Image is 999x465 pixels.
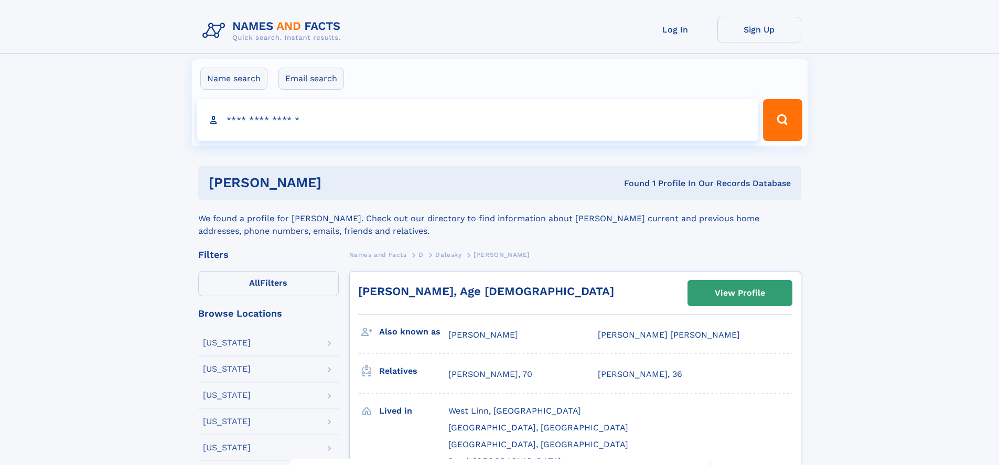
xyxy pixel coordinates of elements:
[418,251,424,258] span: D
[349,248,407,261] a: Names and Facts
[379,323,448,341] h3: Also known as
[278,68,344,90] label: Email search
[203,417,251,426] div: [US_STATE]
[197,99,759,141] input: search input
[198,250,339,259] div: Filters
[598,369,682,380] a: [PERSON_NAME], 36
[198,17,349,45] img: Logo Names and Facts
[209,176,473,189] h1: [PERSON_NAME]
[474,251,530,258] span: [PERSON_NAME]
[200,68,267,90] label: Name search
[448,439,628,449] span: [GEOGRAPHIC_DATA], [GEOGRAPHIC_DATA]
[633,17,717,42] a: Log In
[198,309,339,318] div: Browse Locations
[203,339,251,347] div: [US_STATE]
[203,365,251,373] div: [US_STATE]
[472,178,791,189] div: Found 1 Profile In Our Records Database
[198,271,339,296] label: Filters
[763,99,802,141] button: Search Button
[418,248,424,261] a: D
[249,278,260,288] span: All
[688,280,792,306] a: View Profile
[598,330,740,340] span: [PERSON_NAME] [PERSON_NAME]
[448,369,532,380] a: [PERSON_NAME], 70
[435,251,461,258] span: Dalesky
[715,281,765,305] div: View Profile
[448,406,581,416] span: West Linn, [GEOGRAPHIC_DATA]
[379,362,448,380] h3: Relatives
[448,330,518,340] span: [PERSON_NAME]
[358,285,614,298] a: [PERSON_NAME], Age [DEMOGRAPHIC_DATA]
[198,200,801,237] div: We found a profile for [PERSON_NAME]. Check out our directory to find information about [PERSON_N...
[435,248,461,261] a: Dalesky
[203,444,251,452] div: [US_STATE]
[203,391,251,399] div: [US_STATE]
[379,402,448,420] h3: Lived in
[448,423,628,432] span: [GEOGRAPHIC_DATA], [GEOGRAPHIC_DATA]
[717,17,801,42] a: Sign Up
